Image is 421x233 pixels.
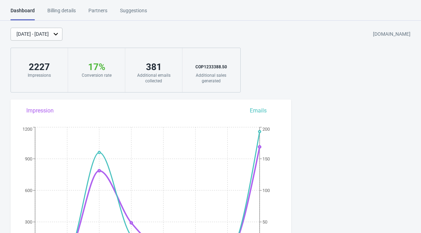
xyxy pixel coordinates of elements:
[25,219,32,225] tspan: 300
[262,126,270,132] tspan: 200
[262,188,270,193] tspan: 100
[373,28,410,41] div: [DOMAIN_NAME]
[11,7,35,20] div: Dashboard
[47,7,76,19] div: Billing details
[392,205,414,226] iframe: chat widget
[75,73,118,78] div: Conversion rate
[16,30,49,38] div: [DATE] - [DATE]
[18,61,61,73] div: 2227
[75,61,118,73] div: 17 %
[262,219,267,225] tspan: 50
[25,188,32,193] tspan: 600
[88,7,107,19] div: Partners
[25,156,32,162] tspan: 900
[189,73,233,84] div: Additional sales generated
[132,61,175,73] div: 381
[22,126,32,132] tspan: 1200
[189,61,233,73] div: COP 1233388.50
[18,73,61,78] div: Impressions
[262,156,270,162] tspan: 150
[120,7,147,19] div: Suggestions
[132,73,175,84] div: Additional emails collected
